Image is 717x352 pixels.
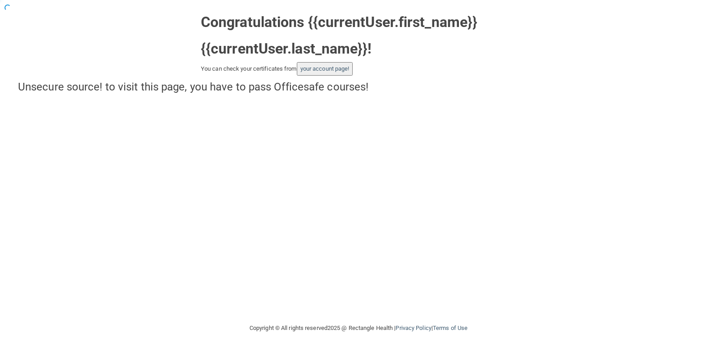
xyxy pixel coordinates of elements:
[395,325,431,331] a: Privacy Policy
[433,325,467,331] a: Terms of Use
[297,62,353,76] button: your account page!
[18,81,699,93] h4: Unsecure source! to visit this page, you have to pass Officesafe courses!
[300,65,349,72] a: your account page!
[201,62,516,76] div: You can check your certificates from
[194,314,523,343] div: Copyright © All rights reserved 2025 @ Rectangle Health | |
[201,14,477,57] strong: Congratulations {{currentUser.first_name}} {{currentUser.last_name}}!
